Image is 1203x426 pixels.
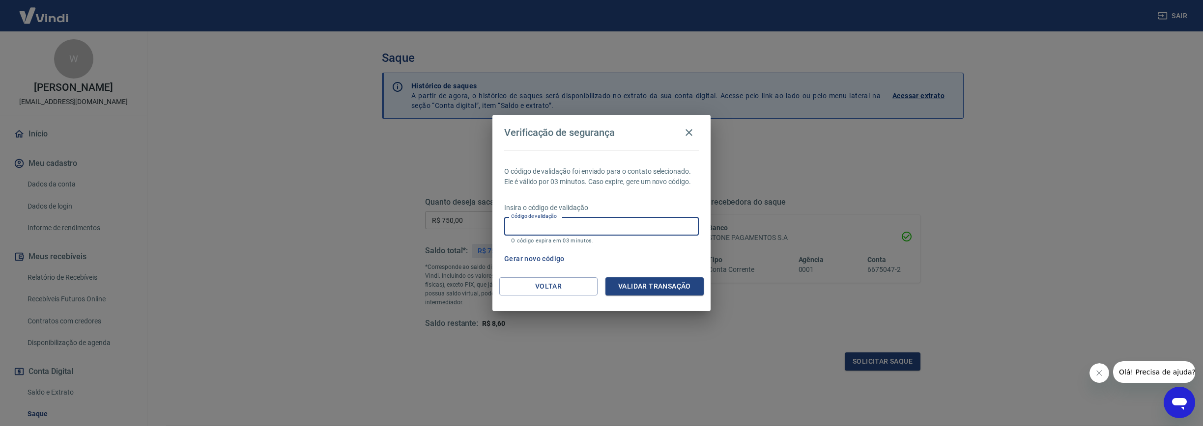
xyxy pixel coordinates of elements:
span: Olá! Precisa de ajuda? [6,7,83,15]
button: Validar transação [605,277,704,295]
p: Insira o código de validação [504,203,699,213]
label: Código de validação [511,213,557,220]
button: Gerar novo código [500,250,569,268]
h4: Verificação de segurança [504,127,615,138]
button: Voltar [499,277,598,295]
iframe: Botão para abrir a janela de mensagens [1164,387,1195,418]
iframe: Fechar mensagem [1089,363,1109,383]
iframe: Mensagem da empresa [1113,361,1195,383]
p: O código de validação foi enviado para o contato selecionado. Ele é válido por 03 minutos. Caso e... [504,166,699,187]
p: O código expira em 03 minutos. [511,238,692,244]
